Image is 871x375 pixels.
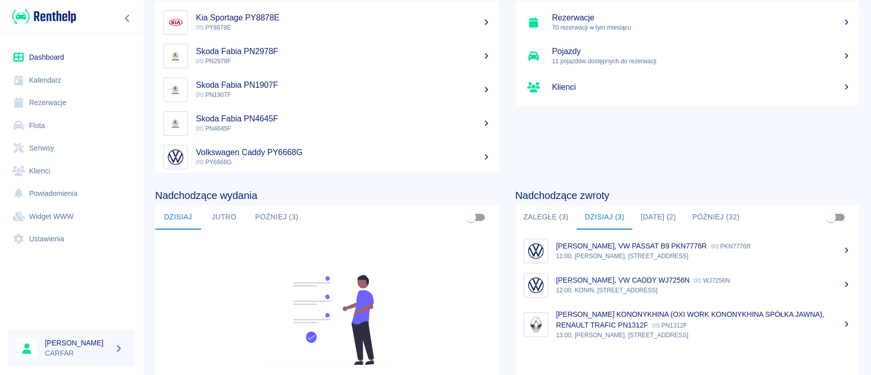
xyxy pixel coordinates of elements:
h5: Rezerwacje [552,13,851,23]
img: Image [166,46,185,66]
span: PY8878E [196,24,231,31]
a: Powiadomienia [8,182,135,205]
button: Zwiń nawigację [120,12,135,25]
a: ImageKia Sportage PY8878E PY8878E [155,6,499,39]
p: WJ7256N [693,277,730,284]
span: PN4645F [196,125,231,132]
a: Rezerwacje70 rezerwacji w tym miesiącu [515,6,859,39]
img: Image [526,276,545,295]
img: Image [166,114,185,133]
h5: Volkswagen Caddy PY6668G [196,147,491,158]
a: Flota [8,114,135,137]
h5: Skoda Fabia PN1907F [196,80,491,90]
p: 13:00, [PERSON_NAME], [STREET_ADDRESS] [556,331,851,340]
a: ImageSkoda Fabia PN1907F PN1907F [155,73,499,107]
p: [PERSON_NAME] KONONYKHINA (OXI WORK KONONYKHINA SPÓŁKA JAWNA), RENAULT TRAFIC PN1312F [556,310,824,329]
img: Image [166,13,185,32]
h4: Nadchodzące zwroty [515,189,859,202]
img: Image [166,147,185,167]
a: Kalendarz [8,69,135,92]
span: Pokaż przypisane tylko do mnie [821,208,840,227]
img: Image [526,241,545,261]
h5: Skoda Fabia PN2978F [196,46,491,57]
button: Dzisiaj (3) [577,205,633,230]
a: Pojazdy11 pojazdów dostępnych do rezerwacji [515,39,859,73]
h6: [PERSON_NAME] [45,338,110,348]
img: Image [166,80,185,99]
p: PKN7776R [711,243,751,250]
button: Dzisiaj [155,205,201,230]
h5: Pojazdy [552,46,851,57]
p: 70 rezerwacji w tym miesiącu [552,23,851,32]
span: PY6668G [196,159,232,166]
a: ImageSkoda Fabia PN2978F PN2978F [155,39,499,73]
a: Renthelp logo [8,8,76,25]
p: 11:00, [PERSON_NAME], [STREET_ADDRESS] [556,252,851,261]
a: Klienci [515,73,859,102]
a: Ustawienia [8,228,135,251]
a: ImageSkoda Fabia PN4645F PN4645F [155,107,499,140]
p: 11 pojazdów dostępnych do rezerwacji [552,57,851,66]
span: Pokaż przypisane tylko do mnie [461,208,481,227]
h4: Nadchodzące wydania [155,189,499,202]
span: PN2978F [196,58,231,65]
h5: Kia Sportage PY8878E [196,13,491,23]
a: Widget WWW [8,205,135,228]
a: Image[PERSON_NAME], VW CADDY WJ7256N WJ7256N12:00, KONIN, [STREET_ADDRESS] [515,268,859,302]
button: Jutro [201,205,247,230]
img: Renthelp logo [12,8,76,25]
p: CARFAR [45,348,110,359]
button: Później (32) [684,205,748,230]
p: [PERSON_NAME], VW CADDY WJ7256N [556,276,690,284]
a: Dashboard [8,46,135,69]
a: Image[PERSON_NAME] KONONYKHINA (OXI WORK KONONYKHINA SPÓŁKA JAWNA), RENAULT TRAFIC PN1312F PN1312... [515,302,859,347]
button: Później (3) [247,205,307,230]
span: PN1907F [196,91,231,98]
a: Klienci [8,160,135,183]
button: [DATE] (2) [632,205,684,230]
img: Image [526,315,545,334]
a: Rezerwacje [8,91,135,114]
a: ImageVolkswagen Caddy PY6668G PY6668G [155,140,499,174]
h5: Klienci [552,82,851,92]
h5: Skoda Fabia PN4645F [196,114,491,124]
img: Fleet [261,275,393,365]
a: Serwisy [8,137,135,160]
button: Zaległe (3) [515,205,577,230]
p: [PERSON_NAME], VW PASSAT B9 PKN7776R [556,242,707,250]
p: PN1312F [652,322,687,329]
p: 12:00, KONIN, [STREET_ADDRESS] [556,286,851,295]
a: Image[PERSON_NAME], VW PASSAT B9 PKN7776R PKN7776R11:00, [PERSON_NAME], [STREET_ADDRESS] [515,234,859,268]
